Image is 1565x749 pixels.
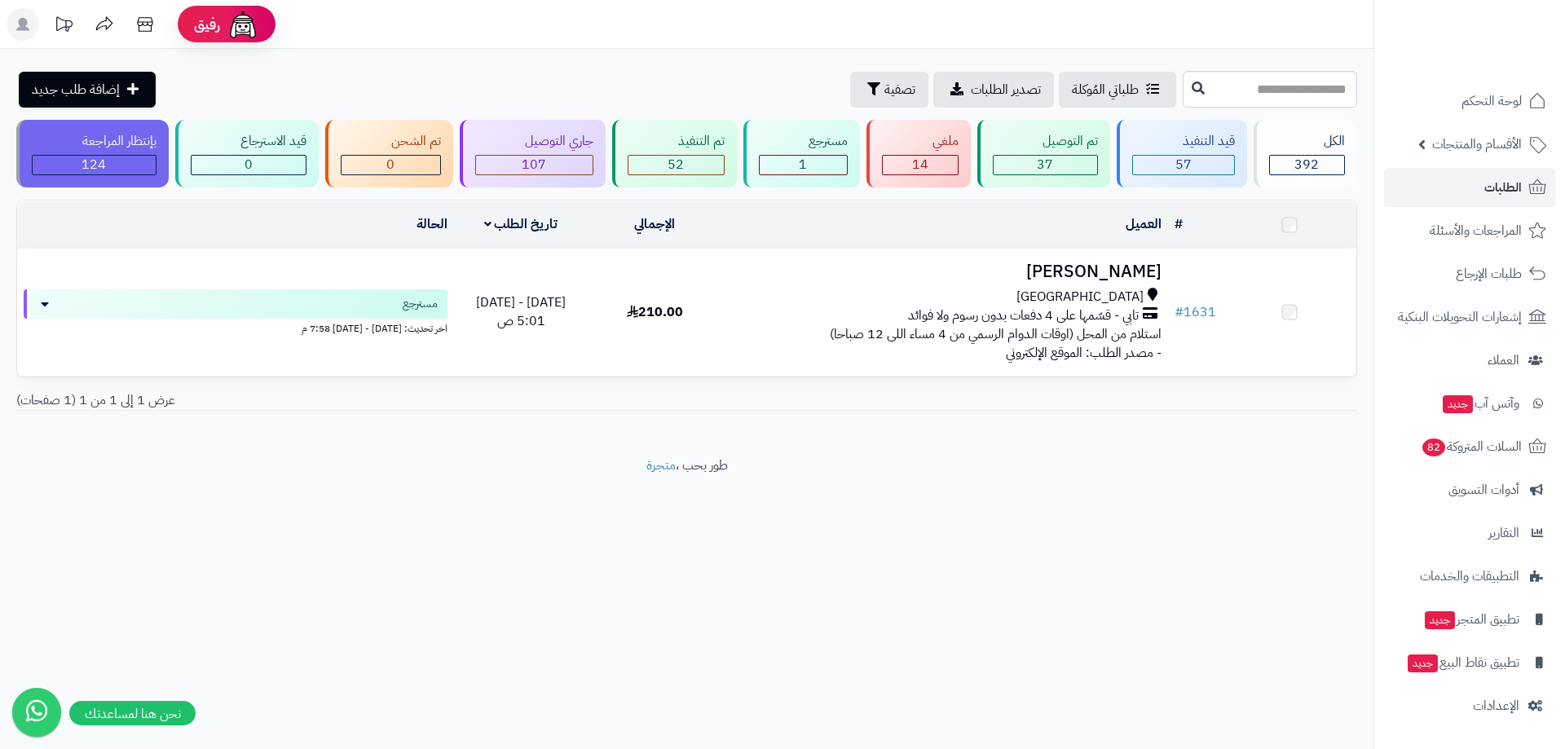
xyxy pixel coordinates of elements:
[322,120,456,187] a: تم الشحن 0
[1126,214,1162,234] a: العميل
[799,155,807,174] span: 1
[1384,513,1555,553] a: التقارير
[1422,438,1445,456] span: 82
[908,306,1139,325] span: تابي - قسّمها على 4 دفعات بدون رسوم ولا فوائد
[1484,176,1522,199] span: الطلبات
[1384,427,1555,466] a: السلات المتروكة82
[1408,654,1438,672] span: جديد
[476,156,593,174] div: 107
[722,249,1168,376] td: - مصدر الطلب: الموقع الإلكتروني
[993,132,1099,151] div: تم التوصيل
[1384,600,1555,639] a: تطبيق المتجرجديد
[1269,132,1346,151] div: الكل
[668,155,684,174] span: 52
[634,214,675,234] a: الإجمالي
[1473,694,1519,717] span: الإعدادات
[1425,611,1455,629] span: جديد
[1384,643,1555,682] a: تطبيق نقاط البيعجديد
[971,80,1041,99] span: تصدير الطلبات
[627,302,683,322] span: 210.00
[172,120,323,187] a: قيد الاسترجاع 0
[1432,133,1522,156] span: الأقسام والمنتجات
[1072,80,1139,99] span: طلباتي المُوكلة
[884,80,915,99] span: تصفية
[729,262,1162,281] h3: [PERSON_NAME]
[863,120,974,187] a: ملغي 14
[245,155,253,174] span: 0
[4,391,687,410] div: عرض 1 إلى 1 من 1 (1 صفحات)
[1113,120,1250,187] a: قيد التنفيذ 57
[522,155,546,174] span: 107
[933,72,1054,108] a: تصدير الطلبات
[759,132,849,151] div: مسترجع
[82,155,106,174] span: 124
[227,8,259,41] img: ai-face.png
[1175,302,1216,322] a: #1631
[1443,395,1473,413] span: جديد
[484,214,558,234] a: تاريخ الطلب
[1441,392,1519,415] span: وآتس آب
[974,120,1114,187] a: تم التوصيل 37
[628,132,725,151] div: تم التنفيذ
[475,132,594,151] div: جاري التوصيل
[830,324,1162,344] span: استلام من المحل (اوقات الدوام الرسمي من 4 مساء اللى 12 صباحا)
[191,132,307,151] div: قيد الاسترجاع
[386,155,395,174] span: 0
[1456,262,1522,285] span: طلبات الإرجاع
[43,8,84,45] a: تحديثات المنصة
[1037,155,1053,174] span: 37
[912,155,928,174] span: 14
[1132,132,1235,151] div: قيد التنفيذ
[850,72,928,108] button: تصفية
[1294,155,1319,174] span: 392
[1384,82,1555,121] a: لوحة التحكم
[342,156,440,174] div: 0
[1175,214,1183,234] a: #
[403,296,438,312] span: مسترجع
[417,214,447,234] a: الحالة
[628,156,724,174] div: 52
[1423,608,1519,631] span: تطبيق المتجر
[882,132,959,151] div: ملغي
[192,156,306,174] div: 0
[1421,435,1522,458] span: السلات المتروكة
[1398,306,1522,328] span: إشعارات التحويلات البنكية
[1461,90,1522,112] span: لوحة التحكم
[883,156,958,174] div: 14
[1488,522,1519,544] span: التقارير
[1016,288,1144,306] span: [GEOGRAPHIC_DATA]
[1384,254,1555,293] a: طلبات الإرجاع
[1384,168,1555,207] a: الطلبات
[1384,341,1555,380] a: العملاء
[1059,72,1176,108] a: طلباتي المُوكلة
[1384,470,1555,509] a: أدوات التسويق
[13,120,172,187] a: بإنتظار المراجعة 124
[33,156,156,174] div: 124
[1175,155,1192,174] span: 57
[1133,156,1234,174] div: 57
[1488,349,1519,372] span: العملاء
[194,15,220,34] span: رفيق
[1384,211,1555,250] a: المراجعات والأسئلة
[24,319,447,336] div: اخر تحديث: [DATE] - [DATE] 7:58 م
[646,456,676,475] a: متجرة
[456,120,610,187] a: جاري التوصيل 107
[476,293,566,331] span: [DATE] - [DATE] 5:01 ص
[1175,302,1184,322] span: #
[994,156,1098,174] div: 37
[19,72,156,108] a: إضافة طلب جديد
[1384,557,1555,596] a: التطبيقات والخدمات
[1420,565,1519,588] span: التطبيقات والخدمات
[1384,297,1555,337] a: إشعارات التحويلات البنكية
[1250,120,1361,187] a: الكل392
[341,132,441,151] div: تم الشحن
[760,156,848,174] div: 1
[740,120,864,187] a: مسترجع 1
[1384,384,1555,423] a: وآتس آبجديد
[32,80,120,99] span: إضافة طلب جديد
[1384,686,1555,725] a: الإعدادات
[1406,651,1519,674] span: تطبيق نقاط البيع
[1430,219,1522,242] span: المراجعات والأسئلة
[1448,478,1519,501] span: أدوات التسويق
[32,132,156,151] div: بإنتظار المراجعة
